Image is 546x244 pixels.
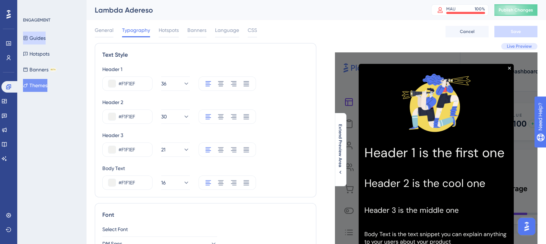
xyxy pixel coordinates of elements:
button: Guides [23,32,46,44]
span: Hotspots [159,26,179,34]
span: 36 [161,79,167,88]
img: Modal Media [400,67,472,139]
div: Header 3 [102,131,309,140]
div: BETA [50,68,56,71]
div: Header 2 [102,98,309,107]
div: Font [102,211,309,219]
span: Language [215,26,239,34]
span: 16 [161,178,166,187]
span: Banners [187,26,206,34]
div: Body Text [102,164,309,173]
button: BannersBETA [23,63,56,76]
span: Need Help? [17,2,45,10]
h3: Header 3 is the middle one [364,205,508,215]
button: 30 [161,109,190,124]
button: Extend Preview Area [335,124,346,175]
span: 30 [161,112,167,121]
span: Cancel [460,29,475,34]
h1: Header 1 is the first one [364,144,508,161]
button: Cancel [445,26,489,37]
span: Save [511,29,521,34]
div: Select Font [102,225,309,234]
button: Hotspots [23,47,50,60]
span: Publish Changes [499,7,533,13]
button: 16 [161,175,190,190]
span: General [95,26,113,34]
div: Text Style [102,51,309,59]
button: Publish Changes [494,4,537,16]
button: 21 [161,142,190,157]
button: Save [494,26,537,37]
span: Typography [122,26,150,34]
iframe: UserGuiding AI Assistant Launcher [516,216,537,237]
span: CSS [248,26,257,34]
div: MAU [446,6,456,12]
div: ENGAGEMENT [23,17,50,23]
h2: Header 2 is the cool one [364,176,508,190]
div: 100 % [475,6,485,12]
div: Header 1 [102,65,309,74]
span: Extend Preview Area [337,124,343,167]
span: Live Preview [507,43,532,49]
div: Close Preview [508,67,511,70]
div: Lambda Adereso [95,5,413,15]
button: 36 [161,76,190,91]
span: 21 [161,145,165,154]
button: Themes [23,79,47,92]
